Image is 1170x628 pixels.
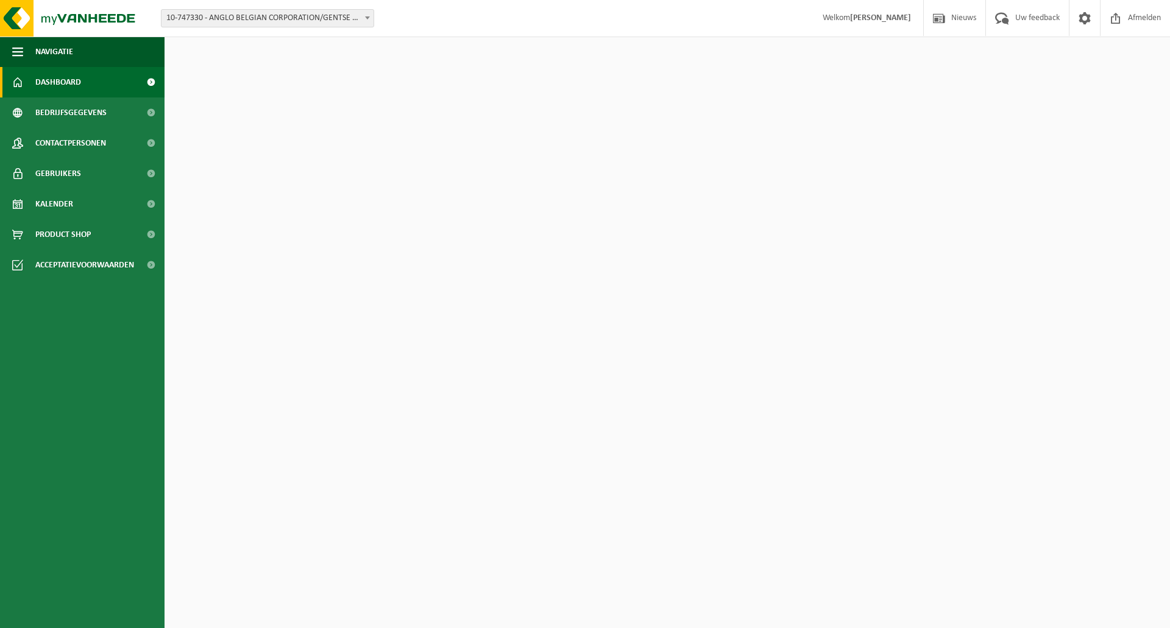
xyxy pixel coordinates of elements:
span: Dashboard [35,67,81,97]
span: 10-747330 - ANGLO BELGIAN CORPORATION/GENTSE METAALWERKEN - GENT [161,9,374,27]
strong: [PERSON_NAME] [850,13,911,23]
span: Product Shop [35,219,91,250]
span: Acceptatievoorwaarden [35,250,134,280]
span: Navigatie [35,37,73,67]
span: Kalender [35,189,73,219]
span: Bedrijfsgegevens [35,97,107,128]
span: Gebruikers [35,158,81,189]
span: 10-747330 - ANGLO BELGIAN CORPORATION/GENTSE METAALWERKEN - GENT [161,10,374,27]
span: Contactpersonen [35,128,106,158]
